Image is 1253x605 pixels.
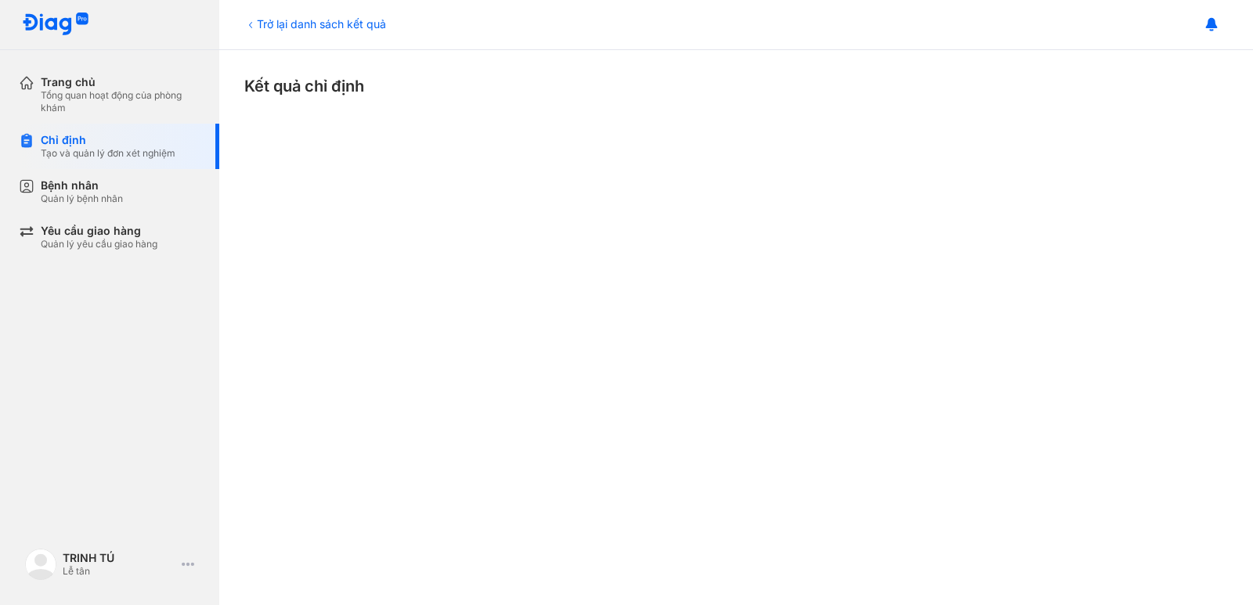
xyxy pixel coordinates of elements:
[41,178,123,193] div: Bệnh nhân
[41,238,157,250] div: Quản lý yêu cầu giao hàng
[22,13,89,37] img: logo
[41,224,157,238] div: Yêu cầu giao hàng
[244,16,386,32] div: Trở lại danh sách kết quả
[41,75,200,89] div: Trang chủ
[63,565,175,578] div: Lễ tân
[25,549,56,580] img: logo
[41,89,200,114] div: Tổng quan hoạt động của phòng khám
[41,133,175,147] div: Chỉ định
[41,147,175,160] div: Tạo và quản lý đơn xét nghiệm
[63,551,175,565] div: TRINH TÚ
[41,193,123,205] div: Quản lý bệnh nhân
[244,75,1228,97] div: Kết quả chỉ định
